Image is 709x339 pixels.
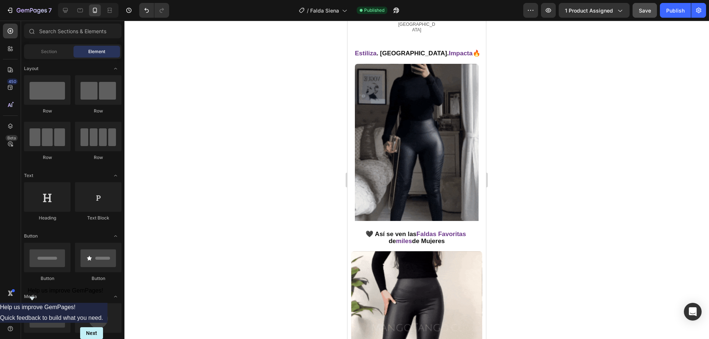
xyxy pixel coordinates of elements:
[110,170,121,181] span: Toggle open
[48,217,64,224] strong: miles
[75,275,121,282] div: Button
[24,65,38,72] span: Layout
[110,230,121,242] span: Toggle open
[24,215,71,221] div: Heading
[139,3,169,18] div: Undo/Redo
[65,217,97,224] strong: de Mujeres
[24,172,33,179] span: Text
[125,29,133,36] strong: 🔥
[41,217,48,224] strong: de
[347,21,486,339] iframe: Design area
[29,29,102,36] strong: . [GEOGRAPHIC_DATA].
[69,210,119,217] strong: Faldas Favoritas
[6,135,18,141] div: Beta
[666,7,685,14] div: Publish
[24,275,71,282] div: Button
[7,29,29,36] strong: Estiliza
[24,233,38,239] span: Button
[75,154,121,161] div: Row
[110,63,121,75] span: Toggle open
[24,24,121,38] input: Search Sections & Elements
[28,287,103,303] button: Show survey - Help us improve GemPages!
[41,48,57,55] span: Section
[364,7,384,14] span: Published
[24,154,71,161] div: Row
[110,291,121,302] span: Toggle open
[684,303,702,321] div: Open Intercom Messenger
[75,215,121,221] div: Text Block
[101,29,125,36] strong: Impacta
[3,3,55,18] button: 7
[7,79,18,84] div: 450
[18,210,69,217] strong: 🖤 Así se ven las
[559,3,630,18] button: 1 product assigned
[565,7,613,14] span: 1 product assigned
[24,108,71,114] div: Row
[310,7,339,14] span: Falda Siena
[28,287,103,294] span: Help us improve GemPages!
[307,7,309,14] span: /
[88,48,105,55] span: Element
[633,3,657,18] button: Save
[75,108,121,114] div: Row
[48,6,52,15] p: 7
[639,7,651,14] span: Save
[660,3,691,18] button: Publish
